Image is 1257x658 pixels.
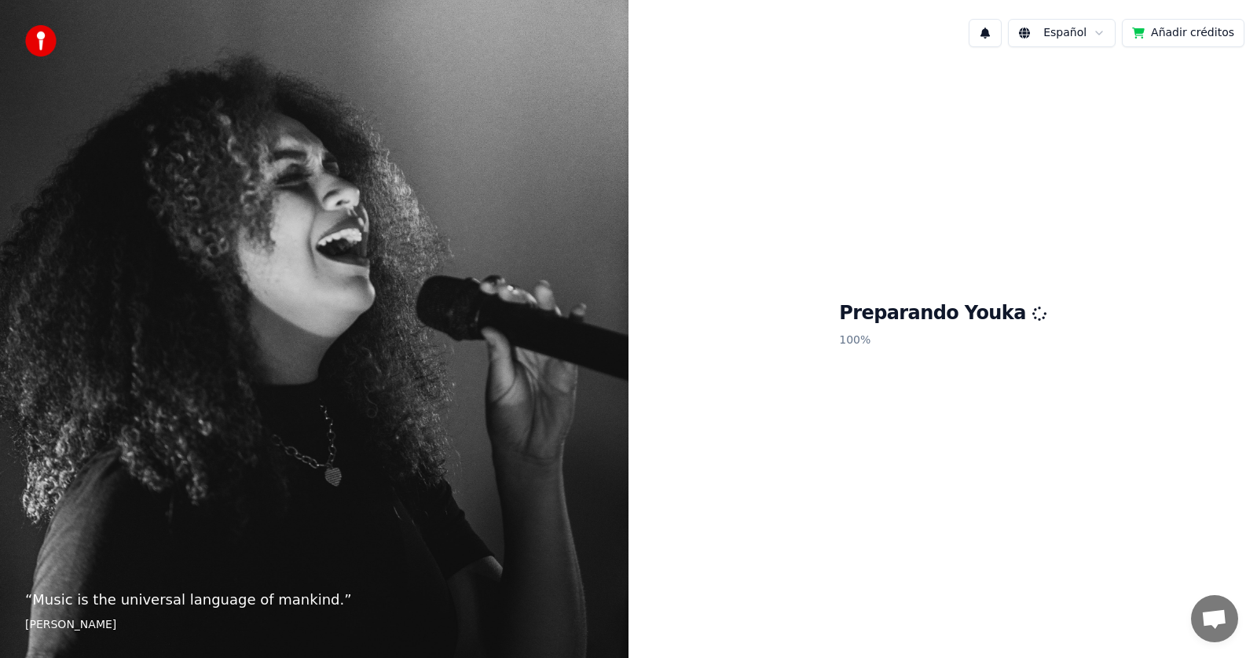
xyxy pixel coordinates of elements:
footer: [PERSON_NAME] [25,617,603,633]
p: “ Music is the universal language of mankind. ” [25,589,603,611]
h1: Preparando Youka [839,301,1046,326]
p: 100 % [839,326,1046,355]
img: youka [25,25,57,57]
button: Añadir créditos [1122,19,1244,47]
div: Chat abierto [1191,595,1238,642]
